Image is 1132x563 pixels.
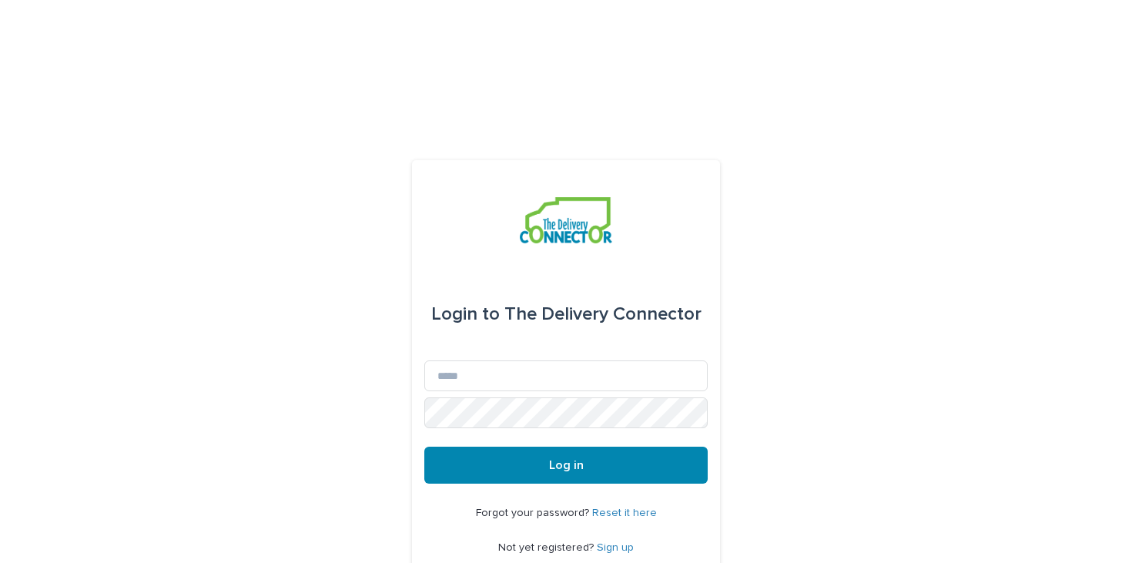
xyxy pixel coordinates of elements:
[597,542,634,553] a: Sign up
[520,197,611,243] img: aCWQmA6OSGG0Kwt8cj3c
[549,459,584,471] span: Log in
[431,305,500,323] span: Login to
[592,508,657,518] a: Reset it here
[424,447,708,484] button: Log in
[498,542,597,553] span: Not yet registered?
[431,293,702,336] div: The Delivery Connector
[476,508,592,518] span: Forgot your password?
